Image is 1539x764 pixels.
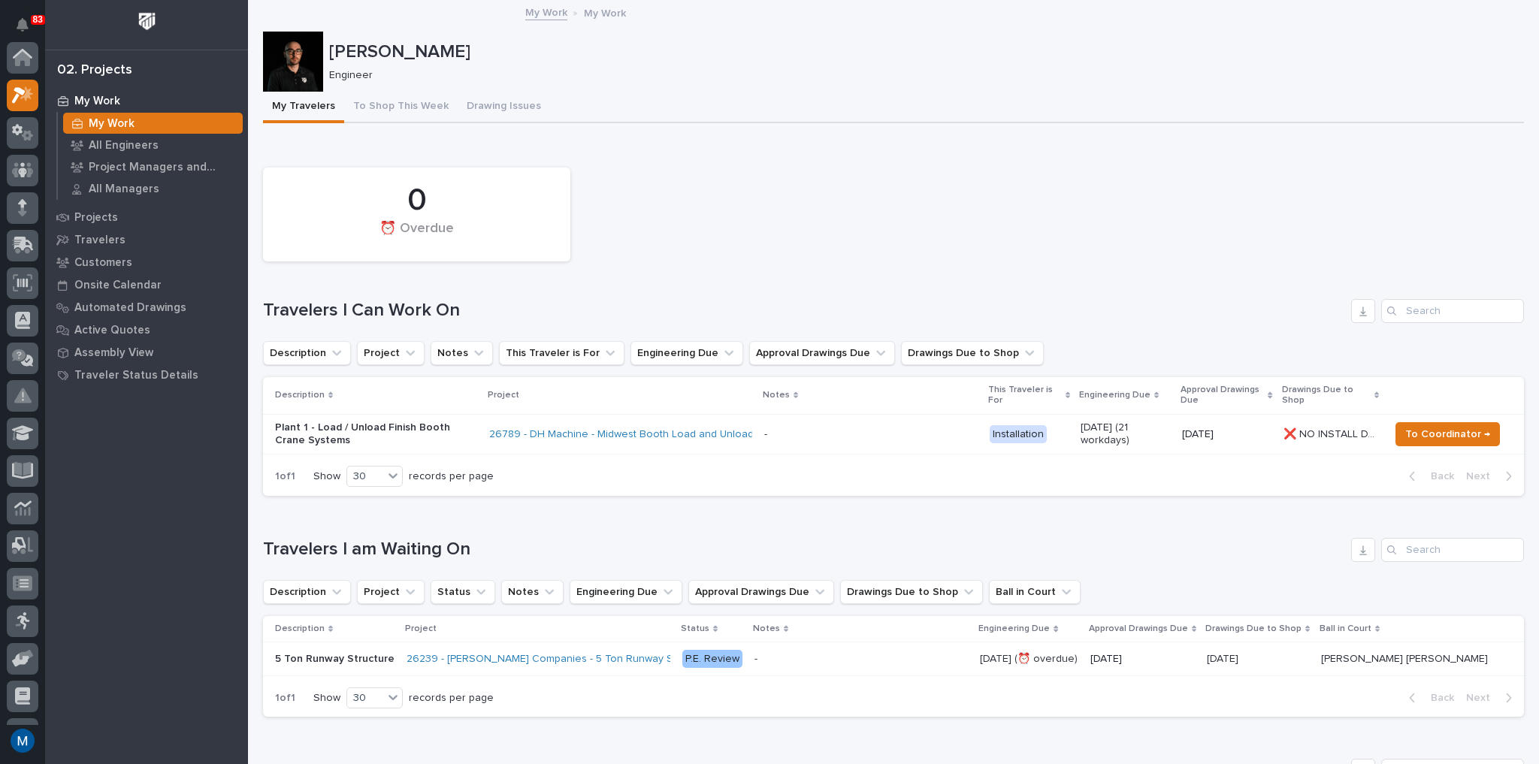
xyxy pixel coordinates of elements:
p: Active Quotes [74,324,150,337]
div: Notifications83 [19,18,38,42]
button: Description [263,580,351,604]
div: 02. Projects [57,62,132,79]
button: Next [1460,691,1524,705]
button: Approval Drawings Due [688,580,834,604]
span: Back [1422,470,1454,483]
div: 30 [347,469,383,485]
div: P.E. Review [682,650,742,669]
button: Next [1460,470,1524,483]
span: Next [1466,470,1499,483]
tr: Plant 1 - Load / Unload Finish Booth Crane Systems26789 - DH Machine - Midwest Booth Load and Unl... [263,414,1524,454]
a: All Managers [58,178,248,199]
p: [DATE] [1090,653,1195,666]
p: 1 of 1 [263,680,307,717]
button: Project [357,580,425,604]
p: [DATE] (21 workdays) [1081,421,1170,447]
h1: Travelers I Can Work On [263,300,1345,322]
p: Engineer [329,69,1512,82]
img: Workspace Logo [133,8,161,35]
p: [DATE] [1207,650,1241,666]
div: 30 [347,690,383,706]
p: All Engineers [89,139,159,152]
a: My Work [525,3,567,20]
a: Traveler Status Details [45,364,248,386]
a: Automated Drawings [45,296,248,319]
p: Status [681,621,709,637]
p: My Work [74,95,120,108]
button: Status [431,580,495,604]
button: This Traveler is For [499,341,624,365]
p: Description [275,621,325,637]
button: Project [357,341,425,365]
p: 83 [33,14,43,25]
a: Onsite Calendar [45,273,248,296]
p: 1 of 1 [263,458,307,495]
button: Drawings Due to Shop [840,580,983,604]
p: Engineering Due [1079,387,1150,403]
button: Notes [501,580,564,604]
a: 26789 - DH Machine - Midwest Booth Load and Unload Station [489,428,791,441]
button: Back [1397,691,1460,705]
p: Engineering Due [978,621,1050,637]
p: Travelers [74,234,125,247]
button: Drawing Issues [458,92,550,123]
button: Engineering Due [630,341,743,365]
p: Onsite Calendar [74,279,162,292]
button: To Coordinator → [1395,422,1500,446]
button: Notes [431,341,493,365]
button: Back [1397,470,1460,483]
a: My Work [58,113,248,134]
button: users-avatar [7,725,38,756]
input: Search [1381,538,1524,562]
p: All Managers [89,183,159,196]
p: Plant 1 - Load / Unload Finish Booth Crane Systems [275,421,477,447]
p: Approval Drawings Due [1181,382,1264,409]
p: Project [405,621,437,637]
p: Projects [74,211,118,225]
p: Notes [753,621,780,637]
div: - [764,428,767,441]
a: Travelers [45,228,248,251]
button: Ball in Court [989,580,1081,604]
p: Project [488,387,519,403]
tr: 5 Ton Runway Structure5 Ton Runway Structure 26239 - [PERSON_NAME] Companies - 5 Ton Runway Struc... [263,642,1524,675]
button: Drawings Due to Shop [901,341,1044,365]
p: Assembly View [74,346,153,360]
button: Notifications [7,9,38,41]
p: Drawings Due to Shop [1205,621,1302,637]
p: 5 Ton Runway Structure [275,650,398,666]
span: Back [1422,691,1454,705]
p: Notes [763,387,790,403]
p: Project Managers and Engineers [89,161,237,174]
p: My Work [584,4,626,20]
a: Customers [45,251,248,273]
button: To Shop This Week [344,92,458,123]
button: Approval Drawings Due [749,341,895,365]
p: [DATE] [1182,428,1271,441]
p: Ball in Court [1320,621,1371,637]
p: My Work [89,117,135,131]
span: To Coordinator → [1405,425,1490,443]
button: My Travelers [263,92,344,123]
p: [PERSON_NAME] [329,41,1518,63]
p: [PERSON_NAME] [PERSON_NAME] [1321,650,1491,666]
p: Show [313,470,340,483]
p: Approval Drawings Due [1089,621,1188,637]
p: Show [313,692,340,705]
a: All Engineers [58,134,248,156]
input: Search [1381,299,1524,323]
a: 26239 - [PERSON_NAME] Companies - 5 Ton Runway Structure [407,653,711,666]
h1: Travelers I am Waiting On [263,539,1345,560]
a: Projects [45,206,248,228]
div: Installation [990,425,1047,444]
p: ❌ NO INSTALL DATE! [1284,425,1380,441]
p: Description [275,387,325,403]
p: records per page [409,470,494,483]
p: Customers [74,256,132,270]
a: Project Managers and Engineers [58,156,248,177]
p: records per page [409,692,494,705]
p: Traveler Status Details [74,369,198,382]
div: 0 [289,182,545,219]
